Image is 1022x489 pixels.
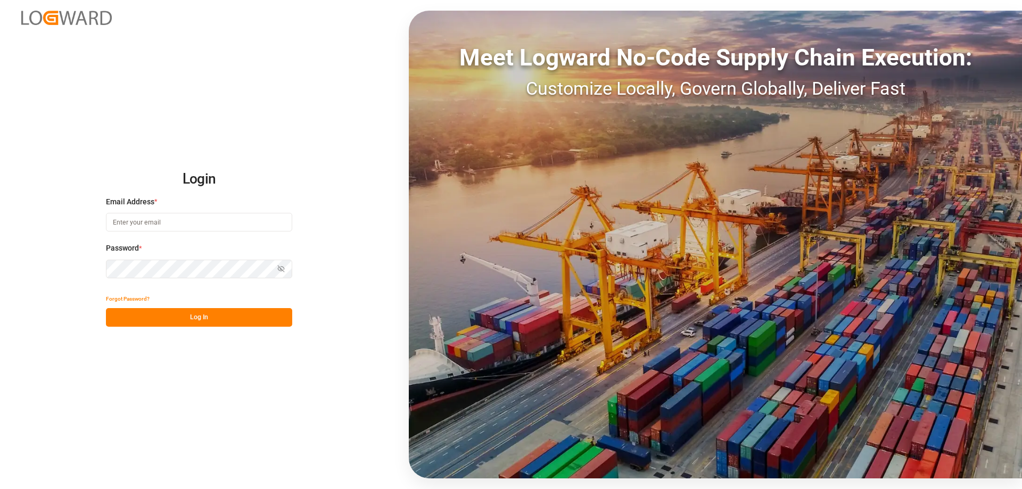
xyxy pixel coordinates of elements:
[21,11,112,25] img: Logward_new_orange.png
[106,308,292,327] button: Log In
[106,289,150,308] button: Forgot Password?
[106,243,139,254] span: Password
[409,75,1022,102] div: Customize Locally, Govern Globally, Deliver Fast
[106,196,154,208] span: Email Address
[106,213,292,231] input: Enter your email
[106,162,292,196] h2: Login
[409,40,1022,75] div: Meet Logward No-Code Supply Chain Execution:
